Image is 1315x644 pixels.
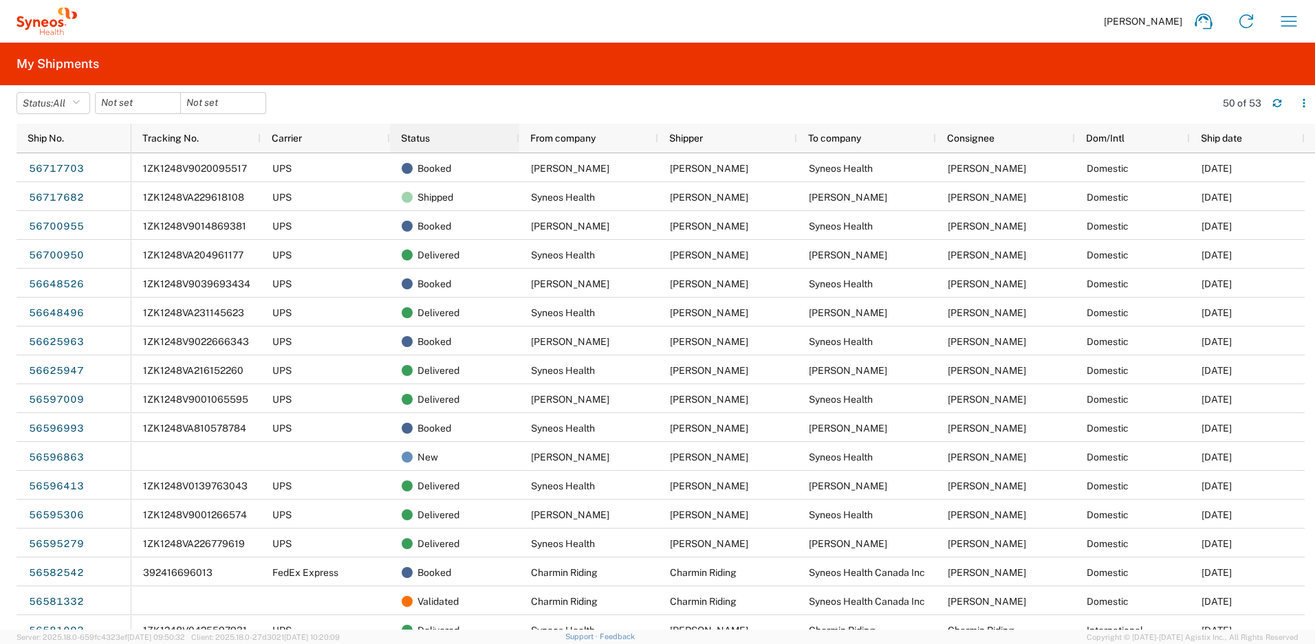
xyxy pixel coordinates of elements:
span: New [417,443,438,471]
span: Alyssa Schmidt [809,307,887,318]
span: Delivered [417,500,459,529]
span: 1ZK1248VA810578784 [143,423,246,434]
span: Syneos Health [809,163,873,174]
span: 1ZK1248VA229618108 [143,192,244,203]
a: 56717703 [28,158,85,180]
span: Amanda Eiber [531,509,609,520]
a: 56596993 [28,418,85,440]
a: 56625947 [28,360,85,382]
span: Syneos Health [531,625,595,636]
span: 08/27/2025 [1202,336,1232,347]
span: Lauri Filar [531,452,609,463]
span: Lauri Filar [531,394,609,405]
span: Shaun Villafana [948,567,1026,578]
span: Booked [417,327,451,356]
span: Atreyee Sims [809,192,887,203]
a: 56597009 [28,389,85,411]
span: Alyssa Schmidt [948,307,1026,318]
span: Juan Gonzalez [670,249,748,260]
span: Booked [417,558,451,587]
span: Charmin Riding [670,596,737,607]
span: 1ZK1248VA204961177 [143,249,243,260]
span: Syneos Health [531,249,595,260]
span: Domestic [1087,249,1129,260]
span: All [53,98,65,109]
span: UPS [272,278,292,289]
span: Juan Gonzalez [670,538,748,549]
span: Juan Gonzalez [948,336,1026,347]
span: 1ZK1248V0425597931 [143,625,247,636]
a: 56581332 [28,591,85,613]
span: Booked [417,269,451,298]
span: Domestic [1087,567,1129,578]
span: UPS [272,336,292,347]
span: Charmin Riding [531,596,598,607]
span: Aimee Nguyen [948,249,1026,260]
span: Syneos Health [531,307,595,318]
span: 08/26/2025 [1202,567,1232,578]
span: 09/03/2025 [1202,221,1232,232]
span: Juan Gonzalez [948,221,1026,232]
span: Domestic [1087,278,1129,289]
span: Juan Gonzalez [948,509,1026,520]
span: Booked [417,212,451,241]
a: 56700950 [28,245,85,267]
span: Syneos Health [531,192,595,203]
span: Juan Gonzalez [948,278,1026,289]
span: Shipper [669,133,703,144]
span: 1ZK1248V9020095517 [143,163,247,174]
span: 1ZK1248VA226779619 [143,538,245,549]
span: Lauri Filar [670,394,748,405]
span: From company [530,133,596,144]
a: 56648496 [28,302,85,324]
span: Syneos Health Canada Inc [809,567,925,578]
span: Shaun Villafana [948,596,1026,607]
a: 56595279 [28,533,85,555]
span: Syneos Health [531,365,595,376]
span: Lauri Filar [948,423,1026,434]
span: Syneos Health [809,452,873,463]
span: Syneos Health [809,394,873,405]
span: Status [401,133,430,144]
span: Lauri Filar [948,480,1026,491]
span: Validated [417,587,459,616]
span: Syneos Health [809,509,873,520]
span: Amanda Eiber [809,538,887,549]
span: Syneos Health [809,336,873,347]
span: Domestic [1087,509,1129,520]
h2: My Shipments [17,56,99,72]
span: Ship date [1201,133,1242,144]
span: Domestic [1087,480,1129,491]
div: 50 of 53 [1223,97,1261,109]
span: Juan Gonzalez [670,307,748,318]
span: Client: 2025.18.0-27d3021 [191,633,340,641]
span: Amanda Eiber [670,509,748,520]
span: UPS [272,192,292,203]
span: Domestic [1087,423,1129,434]
span: 08/25/2025 [1202,538,1232,549]
span: FedEx Express [272,567,338,578]
span: Tracking No. [142,133,199,144]
span: Marilyn Roman [809,365,887,376]
span: Syneos Health [809,221,873,232]
span: Domestic [1087,192,1129,203]
span: Atreyee Sims [531,163,609,174]
span: UPS [272,163,292,174]
span: Juan Gonzalez [670,423,748,434]
span: Delivered [417,298,459,327]
a: 56625963 [28,331,85,353]
span: Delivered [417,385,459,414]
span: 1ZK1248VA231145623 [143,307,244,318]
span: Dom/Intl [1086,133,1124,144]
span: Booked [417,154,451,183]
span: UPS [272,509,292,520]
span: Marilyn Roman [948,365,1026,376]
span: Syneos Health [809,278,873,289]
span: Delivered [417,529,459,558]
span: International [1087,625,1143,636]
span: UPS [272,249,292,260]
a: Feedback [600,632,635,641]
span: Delivered [417,241,459,269]
span: 08/28/2025 [1202,307,1232,318]
span: Domestic [1087,538,1129,549]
